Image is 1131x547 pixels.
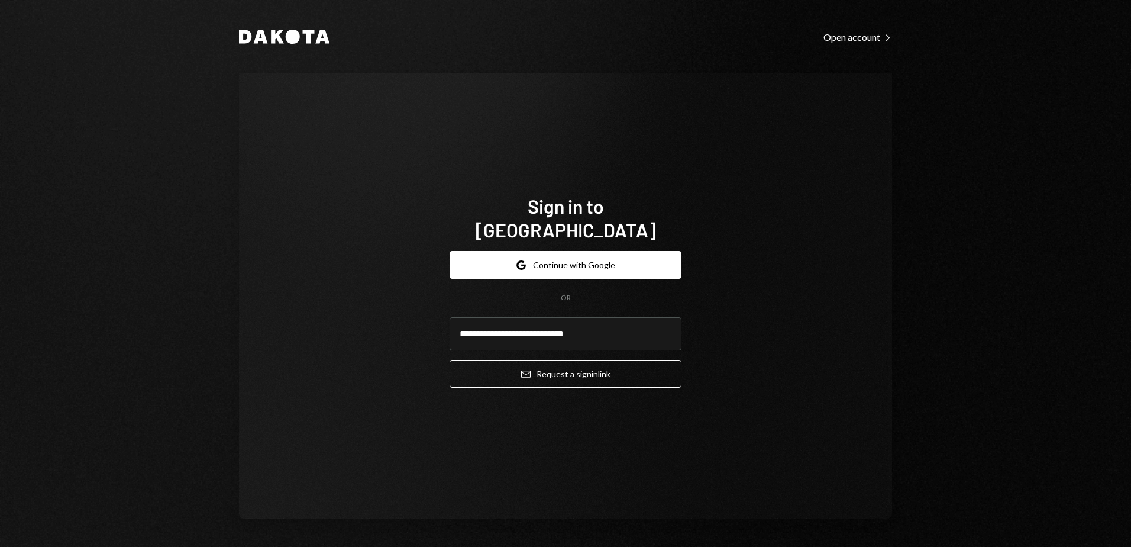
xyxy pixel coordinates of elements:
h1: Sign in to [GEOGRAPHIC_DATA] [450,194,681,242]
button: Continue with Google [450,251,681,279]
button: Request a signinlink [450,360,681,388]
a: Open account [823,30,892,43]
div: Open account [823,31,892,43]
div: OR [561,293,571,303]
